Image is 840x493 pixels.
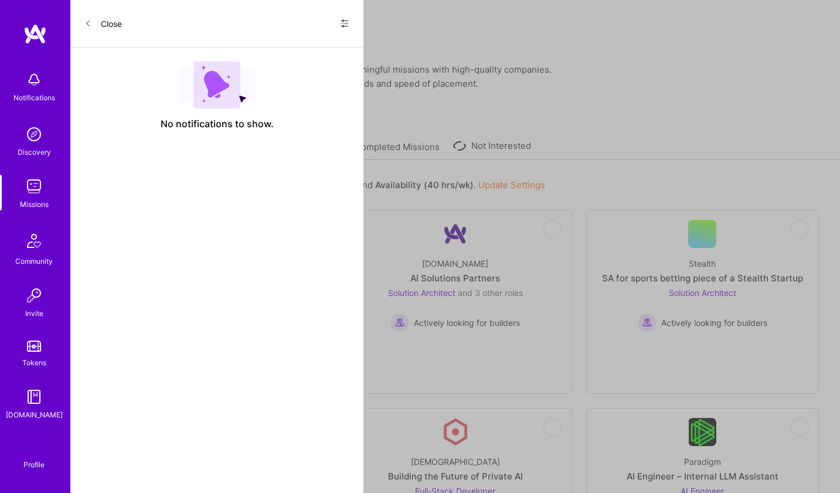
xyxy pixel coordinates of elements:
[22,385,46,409] img: guide book
[20,227,48,255] img: Community
[25,307,43,319] div: Invite
[23,23,47,45] img: logo
[6,409,63,421] div: [DOMAIN_NAME]
[20,198,49,210] div: Missions
[22,284,46,307] img: Invite
[15,255,53,267] div: Community
[161,118,274,130] span: No notifications to show.
[18,146,51,158] div: Discovery
[19,446,49,470] a: Profile
[178,62,256,108] img: empty
[22,123,46,146] img: discovery
[27,341,41,352] img: tokens
[22,356,46,369] div: Tokens
[84,14,122,33] button: Close
[23,458,45,470] div: Profile
[22,175,46,198] img: teamwork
